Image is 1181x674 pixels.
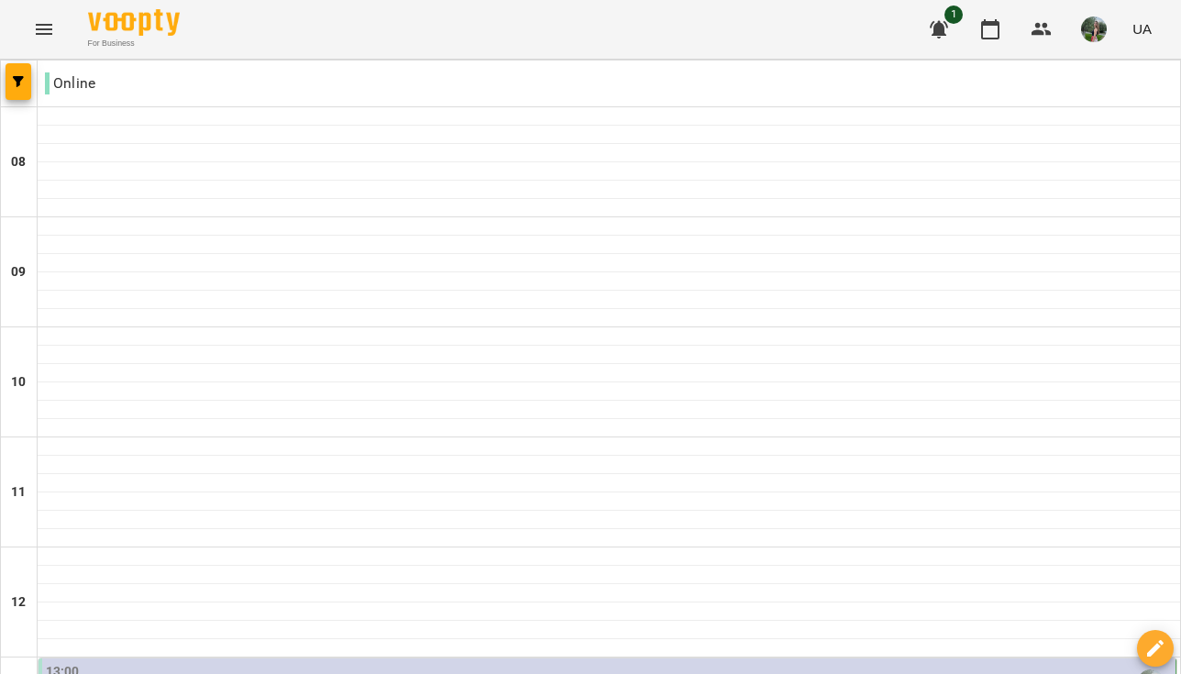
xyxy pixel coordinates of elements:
[11,482,26,503] h6: 11
[88,9,180,36] img: Voopty Logo
[11,372,26,392] h6: 10
[88,38,180,50] span: For Business
[45,72,95,94] p: Online
[22,7,66,51] button: Menu
[11,592,26,613] h6: 12
[1125,12,1159,46] button: UA
[1081,17,1107,42] img: c0e52ca214e23f1dcb7d1c5ba6b1c1a3.jpeg
[1132,19,1152,39] span: UA
[11,262,26,282] h6: 09
[11,152,26,172] h6: 08
[944,6,963,24] span: 1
